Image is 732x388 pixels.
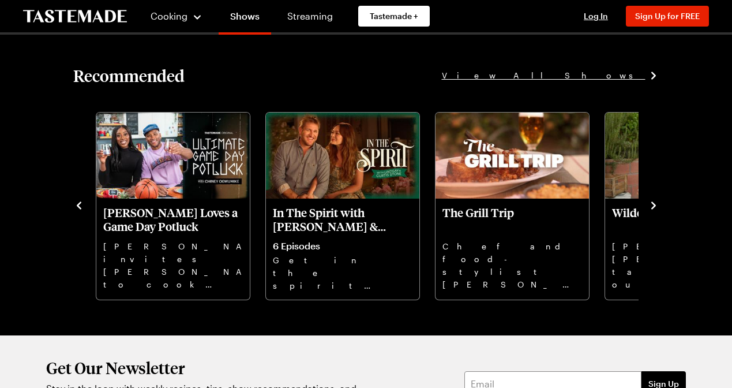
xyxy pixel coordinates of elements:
[266,113,419,199] img: In The Spirit with Lindsay & Curtis Stone
[103,206,243,233] p: [PERSON_NAME] Loves a Game Day Potluck
[264,109,433,301] div: 3 / 10
[73,65,185,86] h2: Recommended
[573,10,619,22] button: Log In
[626,6,709,27] button: Sign Up for FREE
[273,206,412,233] p: In The Spirit with [PERSON_NAME] & [PERSON_NAME]
[150,2,202,30] button: Cooking
[94,109,264,301] div: 2 / 10
[95,113,249,300] a: Chiney Ogwumike Loves a Game Day Potluck[PERSON_NAME] Loves a Game Day Potluck[PERSON_NAME] invit...
[273,240,412,252] p: 6 Episodes
[23,10,127,23] a: To Tastemade Home Page
[434,113,588,300] a: The Grill TripThe Grill TripChef and food-stylist [PERSON_NAME] takes you on a road trip to gorge...
[151,10,187,21] span: Cooking
[73,198,85,212] button: navigate to previous item
[442,69,659,82] a: View All Shows
[265,113,418,300] a: In The Spirit with Lindsay & Curtis StoneIn The Spirit with [PERSON_NAME] & [PERSON_NAME]6 Episod...
[370,10,418,22] span: Tastemade +
[433,109,603,301] div: 4 / 10
[584,11,608,21] span: Log In
[219,2,271,35] a: Shows
[358,6,430,27] a: Tastemade +
[103,240,243,291] p: [PERSON_NAME] invites [PERSON_NAME] to cook winning recipes for a slam dunk Game Day party!
[635,11,700,21] span: Sign Up for FREE
[436,113,589,199] img: The Grill Trip
[648,198,659,212] button: navigate to next item
[442,69,645,82] span: View All Shows
[273,254,412,291] p: Get in the spirit with [PERSON_NAME] as he cooks up a good time with celebrity guests!
[96,113,250,199] img: Chiney Ogwumike Loves a Game Day Potluck
[442,240,582,291] p: Chef and food-stylist [PERSON_NAME] takes you on a road trip to gorgeous locations and grills it ...
[46,359,363,377] h2: Get Our Newsletter
[442,206,582,233] p: The Grill Trip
